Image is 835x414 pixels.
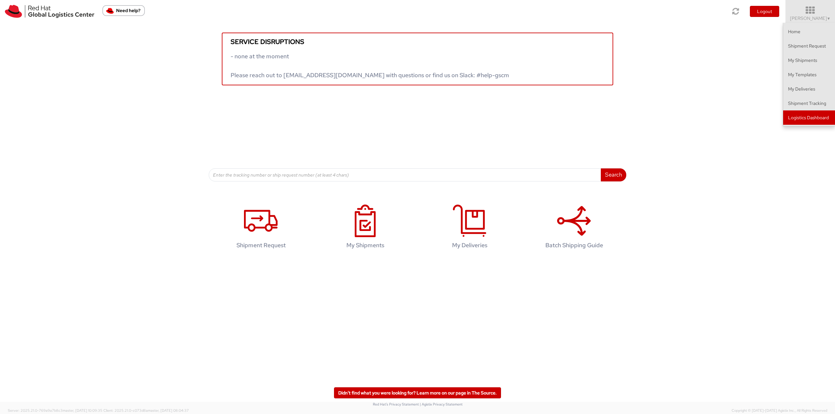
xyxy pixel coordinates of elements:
span: Server: 2025.21.0-769a9a7b8c3 [8,408,102,413]
a: Logistics Dashboard [783,110,835,125]
h4: My Shipments [323,242,407,249]
a: Service disruptions - none at the moment Please reach out to [EMAIL_ADDRESS][DOMAIN_NAME] with qu... [222,33,613,85]
a: Red Hat's Privacy Statement [373,402,419,407]
input: Enter the tracking number or ship request number (at least 4 chars) [209,168,601,181]
img: rh-logistics-00dfa346123c4ec078e1.svg [5,5,94,18]
button: Logout [750,6,779,17]
h5: Service disruptions [231,38,604,45]
a: | Agistix Privacy Statement [420,402,463,407]
a: Shipment Request [212,198,310,259]
span: ▼ [827,16,831,21]
span: - none at the moment Please reach out to [EMAIL_ADDRESS][DOMAIN_NAME] with questions or find us o... [231,52,509,79]
span: Copyright © [DATE]-[DATE] Agistix Inc., All Rights Reserved [732,408,827,413]
h4: Shipment Request [219,242,303,249]
span: master, [DATE] 08:04:37 [148,408,189,413]
a: My Deliveries [783,82,835,96]
a: My Deliveries [421,198,519,259]
span: [PERSON_NAME] [790,15,831,21]
a: Shipment Tracking [783,96,835,110]
span: master, [DATE] 10:09:35 [63,408,102,413]
h4: Batch Shipping Guide [532,242,616,249]
h4: My Deliveries [428,242,512,249]
a: My Templates [783,67,835,82]
a: My Shipments [783,53,835,67]
a: Didn't find what you were looking for? Learn more on our page in The Source. [334,387,501,398]
a: My Shipments [316,198,414,259]
button: Search [601,168,626,181]
button: Need help? [102,5,145,16]
span: Client: 2025.21.0-c073d8a [103,408,189,413]
a: Shipment Request [783,39,835,53]
a: Batch Shipping Guide [525,198,623,259]
a: Home [783,24,835,39]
